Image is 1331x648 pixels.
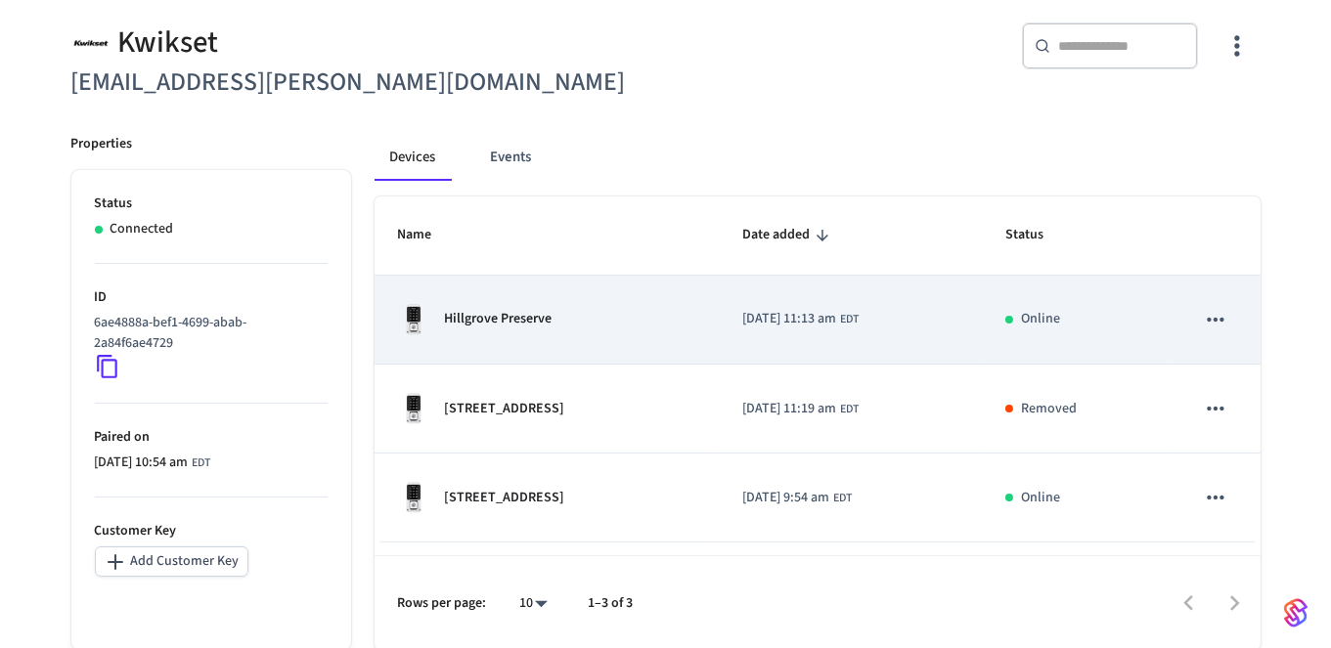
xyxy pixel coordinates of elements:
[95,453,189,473] span: [DATE] 10:54 am
[398,220,458,250] span: Name
[1021,309,1060,329] p: Online
[375,134,1261,181] div: connected account tabs
[398,593,487,614] p: Rows per page:
[475,134,548,181] button: Events
[840,401,859,418] span: EDT
[1021,399,1077,419] p: Removed
[742,488,829,508] span: [DATE] 9:54 am
[95,521,328,541] p: Customer Key
[95,313,320,354] p: 6ae4888a-bef1-4699-abab-2a84f6ae4729
[398,482,429,513] img: Kwikset Halo Touchscreen Wifi Enabled Smart Lock, Polished Chrome, Front
[742,220,835,250] span: Date added
[95,194,328,214] p: Status
[742,309,859,329] div: America/New_York
[95,546,248,577] button: Add Customer Key
[840,311,859,328] span: EDT
[375,196,1261,542] table: sticky table
[742,399,836,419] span: [DATE] 11:19 am
[445,399,565,419] p: [STREET_ADDRESS]
[1284,597,1308,628] img: SeamLogoGradient.69752ec5.svg
[445,488,565,508] p: [STREET_ADDRESS]
[95,427,328,448] p: Paired on
[95,453,211,473] div: America/New_York
[71,22,654,63] div: Kwikset
[375,134,452,181] button: Devices
[1021,488,1060,508] p: Online
[398,393,429,424] img: Kwikset Halo Touchscreen Wifi Enabled Smart Lock, Polished Chrome, Front
[742,488,852,508] div: America/New_York
[833,490,852,507] span: EDT
[71,63,654,103] h6: [EMAIL_ADDRESS][PERSON_NAME][DOMAIN_NAME]
[193,454,211,472] span: EDT
[398,304,429,335] img: Kwikset Halo Touchscreen Wifi Enabled Smart Lock, Polished Chrome, Front
[111,219,174,239] p: Connected
[589,593,634,614] p: 1–3 of 3
[1005,220,1069,250] span: Status
[445,309,553,329] p: Hillgrove Preserve
[71,22,111,63] img: Kwikset Logo, Square
[71,134,133,154] p: Properties
[742,309,836,329] span: [DATE] 11:13 am
[510,589,557,618] div: 10
[95,287,328,308] p: ID
[742,399,859,419] div: America/New_York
